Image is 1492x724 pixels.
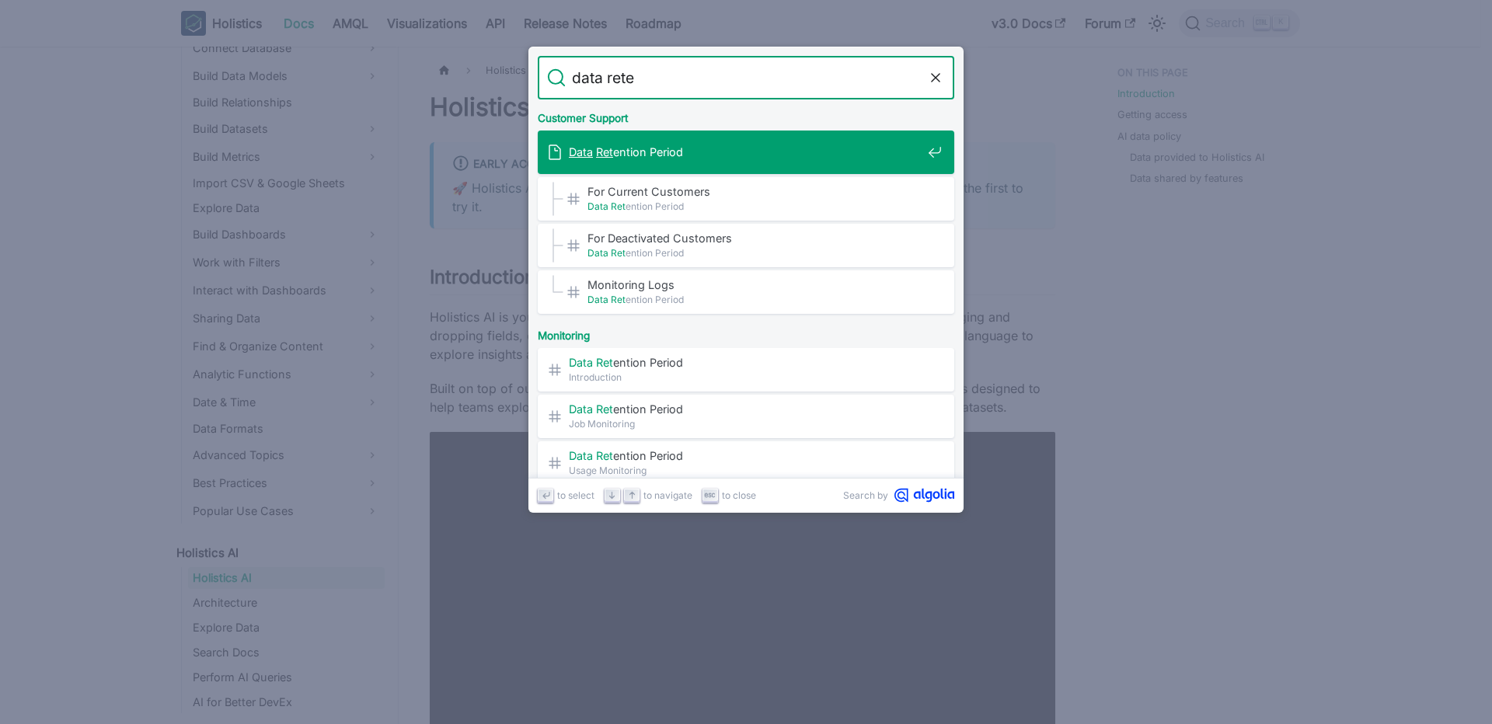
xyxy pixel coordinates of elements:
[626,489,638,501] svg: Arrow up
[596,402,613,416] mark: Ret
[569,416,922,431] span: Job Monitoring
[538,441,954,485] a: Data Retention Period​Usage Monitoring
[722,488,756,503] span: to close
[843,488,954,503] a: Search byAlgolia
[569,370,922,385] span: Introduction
[569,463,922,478] span: Usage Monitoring
[587,199,922,214] span: ention Period
[596,449,613,462] mark: Ret
[569,145,593,158] mark: Data
[569,402,593,416] mark: Data
[538,395,954,438] a: Data Retention Period​Job Monitoring
[557,488,594,503] span: to select
[538,131,954,174] a: Data Retention Period
[569,402,922,416] span: ention Period​
[569,144,922,159] span: ention Period
[569,449,593,462] mark: Data
[587,200,608,212] mark: Data
[611,247,626,259] mark: Ret
[566,56,926,99] input: Search docs
[587,294,608,305] mark: Data
[611,294,626,305] mark: Ret
[587,184,922,199] span: For Current Customers​
[587,247,608,259] mark: Data
[535,317,957,348] div: Monitoring
[538,270,954,314] a: Monitoring Logs​Data Retention Period
[596,356,613,369] mark: Ret
[894,488,954,503] svg: Algolia
[843,488,888,503] span: Search by
[538,348,954,392] a: Data Retention Period​Introduction
[569,355,922,370] span: ention Period​
[606,489,618,501] svg: Arrow down
[587,292,922,307] span: ention Period
[596,145,613,158] mark: Ret
[587,245,922,260] span: ention Period
[643,488,692,503] span: to navigate
[704,489,716,501] svg: Escape key
[538,224,954,267] a: For Deactivated Customers​Data Retention Period
[611,200,626,212] mark: Ret
[587,277,922,292] span: Monitoring Logs​
[587,231,922,245] span: For Deactivated Customers​
[926,68,945,87] button: Clear the query
[535,99,957,131] div: Customer Support
[569,356,593,369] mark: Data
[569,448,922,463] span: ention Period​
[540,489,552,501] svg: Enter key
[538,177,954,221] a: For Current Customers​Data Retention Period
